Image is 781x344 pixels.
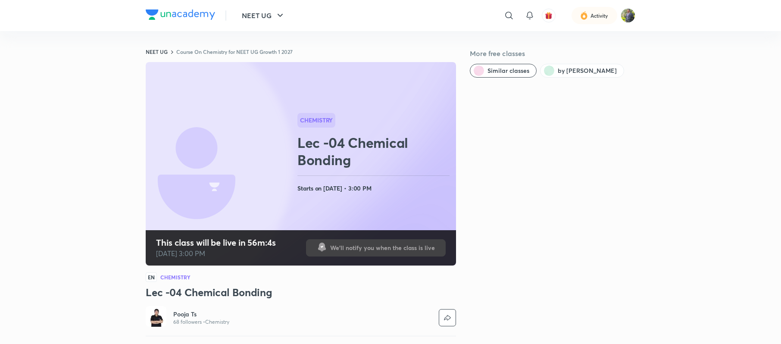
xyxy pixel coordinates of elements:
[146,9,215,20] img: Company Logo
[173,310,229,319] a: Pooja Ts
[237,7,291,24] button: NEET UG
[330,244,435,252] span: We'll notify you when the class is live
[540,64,624,78] button: by Pooja Ts
[146,306,166,329] a: Avatar
[297,183,453,194] h4: Starts on [DATE] • 3:00 PM
[306,239,446,256] button: We'll notify you when the class is live
[487,66,529,75] span: Similar classes
[146,285,456,299] h3: Lec -04 Chemical Bonding
[176,48,293,55] a: Course On Chemistry for NEET UG Growth 1 2027
[146,9,215,22] a: Company Logo
[580,10,588,21] img: activity
[297,134,453,169] h2: Lec -04 Chemical Bonding
[146,306,166,327] img: Avatar
[542,9,556,22] button: avatar
[146,272,157,282] span: EN
[470,48,635,59] h5: More free classes
[621,8,635,23] img: Ahamed Ahamed
[173,319,229,325] p: 68 followers • Chemistry
[156,237,276,248] h4: This class will be live in 56m:4s
[545,12,553,19] img: avatar
[156,248,276,259] p: [DATE] 3:00 PM
[160,275,190,280] h4: Chemistry
[146,48,168,55] a: NEET UG
[470,64,537,78] button: Similar classes
[558,66,617,75] span: by Pooja Ts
